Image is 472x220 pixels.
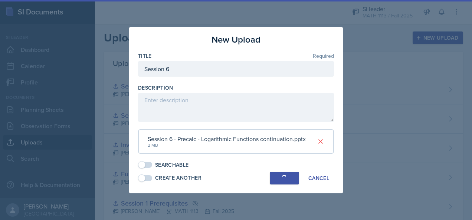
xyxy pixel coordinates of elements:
div: Create Another [155,174,201,182]
span: Required [313,53,334,59]
h3: New Upload [212,33,260,46]
div: Searchable [155,161,189,169]
div: Cancel [308,175,329,181]
div: 2 MB [148,142,306,149]
input: Enter title [138,61,334,77]
label: Title [138,52,152,60]
label: Description [138,84,173,91]
button: Cancel [304,172,334,184]
div: Session 6 - Precalc - Logarithmic Functions continuation.pptx [148,134,306,143]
